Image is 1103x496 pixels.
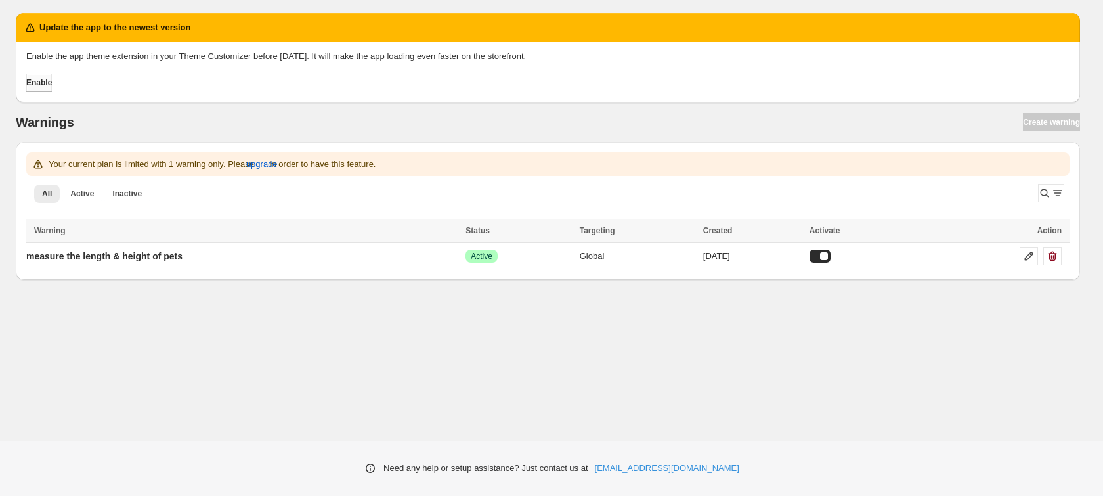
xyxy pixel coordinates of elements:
span: Action [1037,226,1062,235]
p: Enable the app theme extension in your Theme Customizer before [DATE]. It will make the app loadi... [26,50,526,63]
button: Enable [26,74,52,92]
span: Activate [810,226,840,235]
button: Search and filter results [1038,184,1064,202]
span: upgrade [246,158,278,171]
span: Active [471,251,492,261]
span: Created [703,226,733,235]
span: Warning [34,226,66,235]
p: Your current plan is limited with 1 warning only. Please in order to have this feature. [49,158,376,171]
p: measure the length & height of pets [26,250,183,263]
a: measure the length & height of pets [26,246,183,267]
span: Inactive [112,189,142,199]
span: Status [465,226,490,235]
a: [EMAIL_ADDRESS][DOMAIN_NAME] [595,462,739,475]
h2: Warnings [16,114,74,130]
span: All [42,189,52,199]
button: upgrade [246,154,278,175]
span: Enable [26,78,52,88]
span: Active [70,189,94,199]
div: Global [580,250,695,263]
span: Targeting [580,226,615,235]
h2: Update the app to the newest version [39,21,190,34]
div: [DATE] [703,250,802,263]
